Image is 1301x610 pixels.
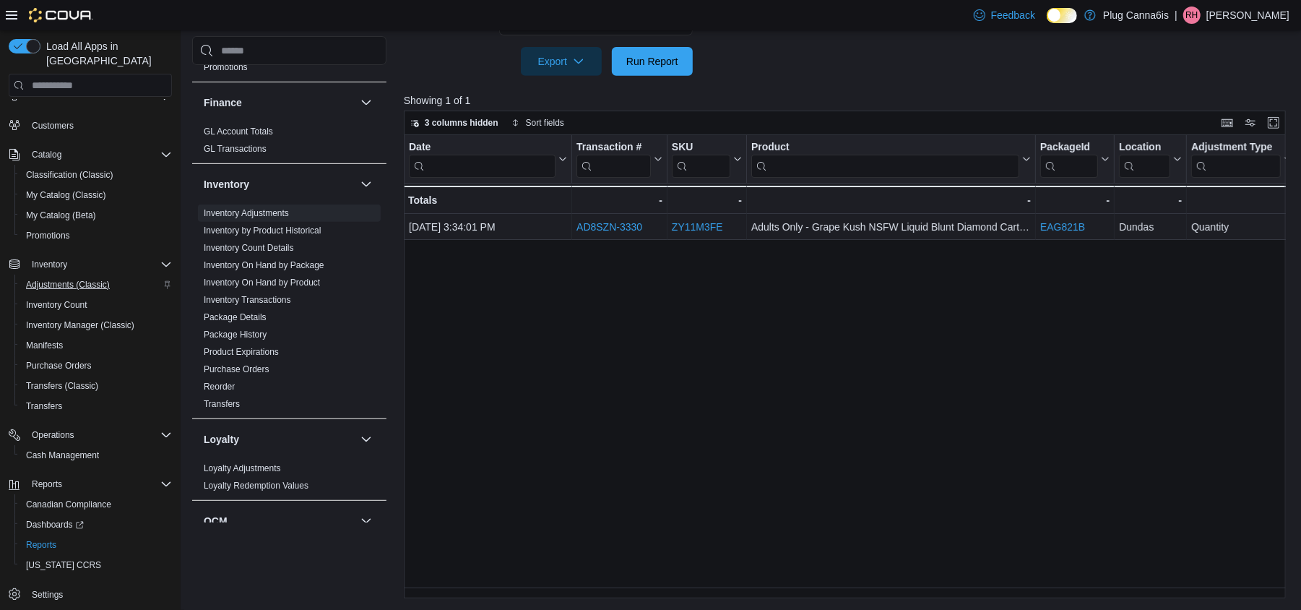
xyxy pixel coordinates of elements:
[26,476,172,493] span: Reports
[20,337,172,354] span: Manifests
[14,315,178,335] button: Inventory Manager (Classic)
[26,450,99,461] span: Cash Management
[26,426,172,444] span: Operations
[26,189,106,201] span: My Catalog (Classic)
[3,425,178,445] button: Operations
[358,512,375,530] button: OCM
[20,166,172,184] span: Classification (Classic)
[20,296,172,314] span: Inventory Count
[1191,192,1292,209] div: -
[530,47,593,76] span: Export
[204,463,281,474] span: Loyalty Adjustments
[26,256,73,273] button: Inventory
[1047,23,1047,24] span: Dark Mode
[1119,141,1182,178] button: Location
[204,243,294,253] a: Inventory Count Details
[26,585,172,603] span: Settings
[576,141,651,155] div: Transaction #
[968,1,1041,30] a: Feedback
[1191,141,1281,155] div: Adjustment Type
[1183,7,1201,24] div: Ryan Hannaby
[32,429,74,441] span: Operations
[192,460,386,500] div: Loyalty
[672,141,730,178] div: SKU URL
[20,227,76,244] a: Promotions
[204,126,273,137] a: GL Account Totals
[204,144,267,154] a: GL Transactions
[1185,7,1198,24] span: RH
[26,299,87,311] span: Inventory Count
[204,225,321,236] a: Inventory by Product Historical
[204,382,235,392] a: Reorder
[20,557,172,574] span: Washington CCRS
[1119,141,1170,178] div: Location
[521,47,602,76] button: Export
[204,364,269,374] a: Purchase Orders
[576,141,662,178] button: Transaction #
[26,360,92,371] span: Purchase Orders
[20,516,172,533] span: Dashboards
[14,396,178,416] button: Transfers
[32,259,67,270] span: Inventory
[1119,192,1182,209] div: -
[20,276,116,293] a: Adjustments (Classic)
[506,114,570,132] button: Sort fields
[358,94,375,111] button: Finance
[751,218,1031,236] div: Adults Only - Grape Kush NSFW Liquid Blunt Diamond Cartridge - Indica - 1g
[204,514,355,528] button: OCM
[1191,218,1292,236] div: Quantity
[1206,7,1289,24] p: [PERSON_NAME]
[204,398,240,410] span: Transfers
[204,329,267,340] span: Package History
[751,141,1019,155] div: Product
[14,335,178,356] button: Manifests
[14,275,178,295] button: Adjustments (Classic)
[3,584,178,605] button: Settings
[204,259,324,271] span: Inventory On Hand by Package
[405,114,504,132] button: 3 columns hidden
[32,149,61,160] span: Catalog
[204,143,267,155] span: GL Transactions
[14,555,178,575] button: [US_STATE] CCRS
[751,192,1031,209] div: -
[20,207,102,224] a: My Catalog (Beta)
[20,536,62,554] a: Reports
[204,177,249,192] h3: Inventory
[14,515,178,535] a: Dashboards
[204,514,228,528] h3: OCM
[20,496,117,513] a: Canadian Compliance
[204,207,289,219] span: Inventory Adjustments
[14,205,178,225] button: My Catalog (Beta)
[20,398,68,415] a: Transfers
[3,114,178,135] button: Customers
[26,210,96,221] span: My Catalog (Beta)
[204,61,248,73] span: Promotions
[751,141,1031,178] button: Product
[3,474,178,494] button: Reports
[425,117,498,129] span: 3 columns hidden
[26,499,111,510] span: Canadian Compliance
[204,295,291,305] a: Inventory Transactions
[26,519,84,530] span: Dashboards
[26,256,172,273] span: Inventory
[358,431,375,448] button: Loyalty
[26,400,62,412] span: Transfers
[672,221,723,233] a: ZY11M3FE
[3,145,178,165] button: Catalog
[14,535,178,555] button: Reports
[1047,8,1077,23] input: Dark Mode
[26,476,68,493] button: Reports
[26,146,172,163] span: Catalog
[576,221,642,233] a: AD8SZN-3330
[672,141,730,155] div: SKU
[1119,218,1182,236] div: Dundas
[204,399,240,409] a: Transfers
[20,377,104,395] a: Transfers (Classic)
[26,116,172,134] span: Customers
[14,376,178,396] button: Transfers (Classic)
[26,539,56,551] span: Reports
[14,494,178,515] button: Canadian Compliance
[20,186,112,204] a: My Catalog (Classic)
